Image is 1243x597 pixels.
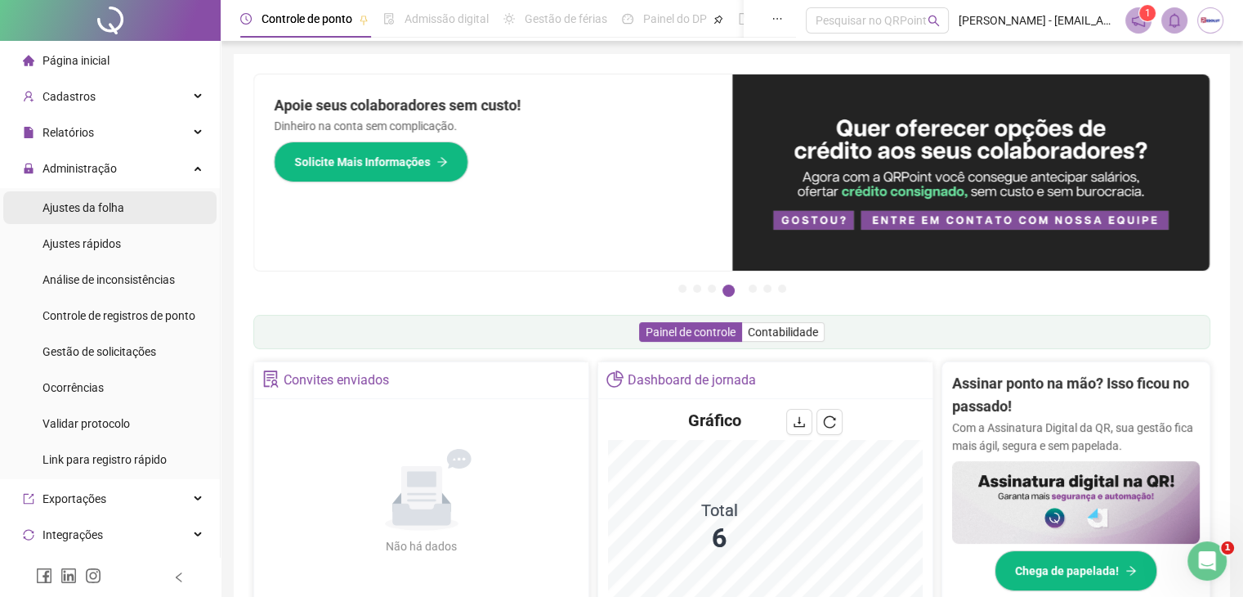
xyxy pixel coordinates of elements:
[274,117,713,135] p: Dinheiro na conta sem complicação.
[274,94,713,117] h2: Apoie seus colaboradores sem custo!
[23,163,34,174] span: lock
[85,568,101,584] span: instagram
[42,309,195,322] span: Controle de registros de ponto
[294,153,430,171] span: Solicite Mais Informações
[383,13,395,25] span: file-done
[347,537,497,555] div: Não há dados
[606,370,624,388] span: pie-chart
[42,528,103,541] span: Integrações
[952,372,1200,419] h2: Assinar ponto na mão? Isso ficou no passado!
[678,285,686,293] button: 1
[23,493,34,505] span: export
[688,409,741,432] h4: Gráfico
[405,12,489,25] span: Admissão digital
[771,13,783,25] span: ellipsis
[23,529,34,541] span: sync
[42,126,94,139] span: Relatórios
[713,15,723,25] span: pushpin
[240,13,252,25] span: clock-circle
[1198,8,1223,33] img: 68889
[1167,13,1182,28] span: bell
[778,285,786,293] button: 7
[738,13,749,25] span: book
[23,91,34,102] span: user-add
[708,285,716,293] button: 3
[262,12,352,25] span: Controle de ponto
[42,453,167,466] span: Link para registro rápido
[722,285,735,297] button: 4
[42,381,104,394] span: Ocorrências
[284,366,389,394] div: Convites enviados
[628,366,756,394] div: Dashboard de jornada
[173,572,185,583] span: left
[60,568,77,584] span: linkedin
[359,15,369,25] span: pushpin
[1015,562,1119,580] span: Chega de papelada!
[748,325,818,339] span: Contabilidade
[42,162,117,175] span: Administração
[42,273,175,286] span: Análise de inconsistências
[1125,565,1137,577] span: arrow-right
[763,285,771,293] button: 6
[1131,13,1146,28] span: notification
[23,55,34,66] span: home
[643,12,707,25] span: Painel do DP
[23,127,34,138] span: file
[995,550,1157,591] button: Chega de papelada!
[1139,5,1156,21] sup: 1
[1221,541,1234,554] span: 1
[693,285,701,293] button: 2
[732,74,1210,271] img: banner%2Fa8ee1423-cce5-4ffa-a127-5a2d429cc7d8.png
[42,54,110,67] span: Página inicial
[36,568,52,584] span: facebook
[525,12,607,25] span: Gestão de férias
[42,492,106,505] span: Exportações
[42,237,121,250] span: Ajustes rápidos
[823,415,836,429] span: reload
[436,156,448,168] span: arrow-right
[503,13,515,25] span: sun
[952,419,1200,455] p: Com a Assinatura Digital da QR, sua gestão fica mais ágil, segura e sem papelada.
[622,13,633,25] span: dashboard
[646,325,736,339] span: Painel de controle
[793,415,806,429] span: download
[1145,7,1151,19] span: 1
[1187,541,1227,581] iframe: Intercom live chat
[952,461,1200,544] img: banner%2F02c71560-61a6-44d4-94b9-c8ab97240462.png
[274,141,468,182] button: Solicite Mais Informações
[42,345,156,358] span: Gestão de solicitações
[262,370,279,388] span: solution
[749,285,757,293] button: 5
[42,417,130,430] span: Validar protocolo
[42,90,96,103] span: Cadastros
[959,11,1116,29] span: [PERSON_NAME] - [EMAIL_ADDRESS][DOMAIN_NAME]
[928,15,940,27] span: search
[42,201,124,214] span: Ajustes da folha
